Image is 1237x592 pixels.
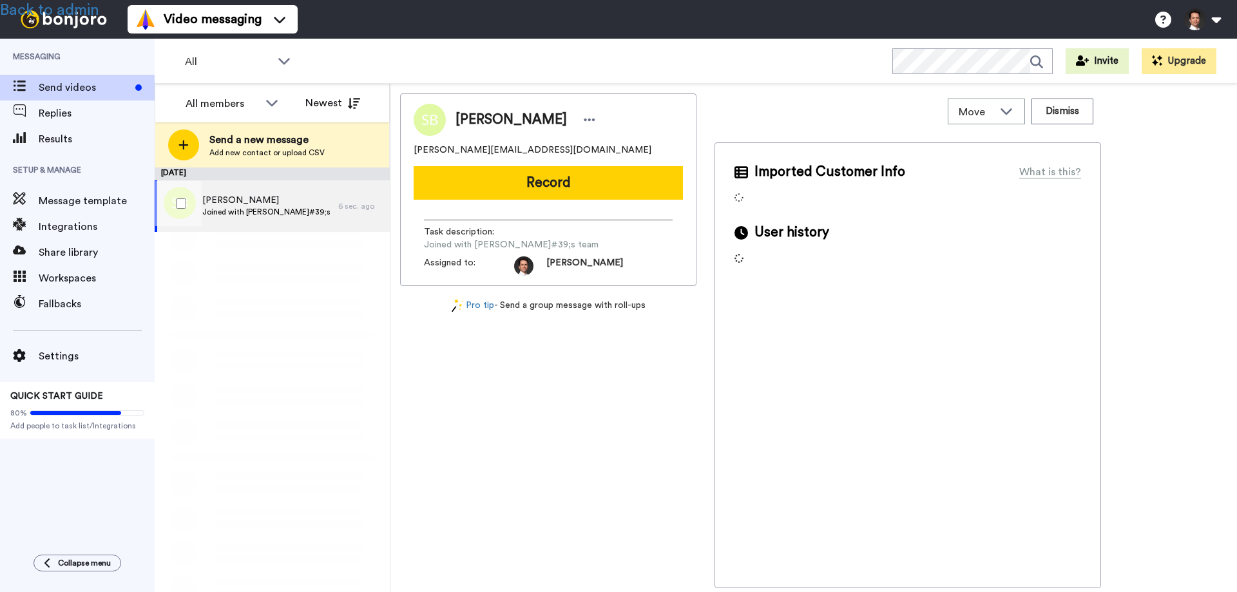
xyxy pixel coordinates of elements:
[414,104,446,136] img: Image of Sarah Bax
[424,256,514,276] span: Assigned to:
[155,167,390,180] div: [DATE]
[754,162,905,182] span: Imported Customer Info
[164,10,262,28] span: Video messaging
[202,194,332,207] span: [PERSON_NAME]
[424,225,514,238] span: Task description :
[39,245,155,260] span: Share library
[414,144,651,157] span: [PERSON_NAME][EMAIL_ADDRESS][DOMAIN_NAME]
[209,148,325,158] span: Add new contact or upload CSV
[185,54,271,70] span: All
[209,132,325,148] span: Send a new message
[58,558,111,568] span: Collapse menu
[10,392,103,401] span: QUICK START GUIDE
[452,299,463,312] img: magic-wand.svg
[202,207,332,217] span: Joined with [PERSON_NAME]#39;s team
[39,349,155,364] span: Settings
[1066,48,1129,74] button: Invite
[424,238,599,251] span: Joined with [PERSON_NAME]#39;s team
[1031,99,1093,124] button: Dismiss
[414,166,683,200] button: Record
[39,131,155,147] span: Results
[296,90,370,116] button: Newest
[10,421,144,431] span: Add people to task list/Integrations
[39,296,155,312] span: Fallbacks
[338,201,383,211] div: 6 sec. ago
[1019,164,1081,180] div: What is this?
[39,271,155,286] span: Workspaces
[135,9,156,30] img: vm-color.svg
[514,256,533,276] img: photo.jpg
[39,80,130,95] span: Send videos
[455,110,567,129] span: [PERSON_NAME]
[34,555,121,571] button: Collapse menu
[186,96,259,111] div: All members
[959,104,993,120] span: Move
[400,299,696,312] div: - Send a group message with roll-ups
[754,223,829,242] span: User history
[1142,48,1216,74] button: Upgrade
[39,106,155,121] span: Replies
[546,256,623,276] span: [PERSON_NAME]
[39,219,155,234] span: Integrations
[39,193,155,209] span: Message template
[452,299,494,312] a: Pro tip
[10,408,27,418] span: 80%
